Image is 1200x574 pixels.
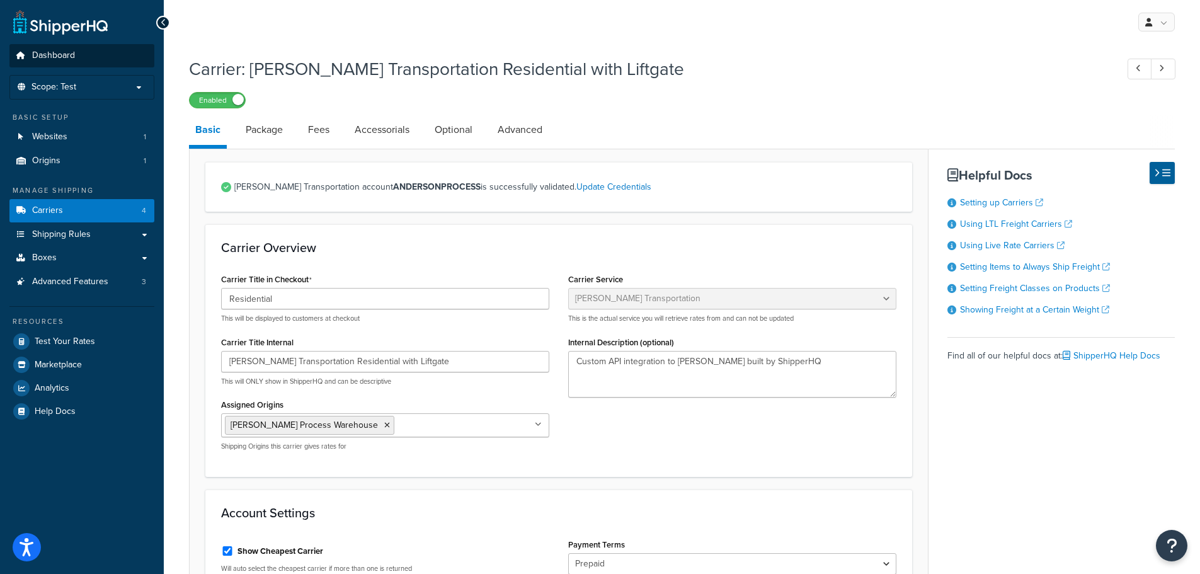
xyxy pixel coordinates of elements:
h3: Carrier Overview [221,241,896,255]
label: Carrier Title Internal [221,338,294,347]
a: Previous Record [1128,59,1152,79]
a: Next Record [1151,59,1175,79]
label: Assigned Origins [221,400,283,410]
div: Manage Shipping [9,185,154,196]
textarea: Custom API integration to [PERSON_NAME] built by ShipperHQ [568,351,896,398]
a: Advanced Features3 [9,270,154,294]
li: Websites [9,125,154,149]
a: Using Live Rate Carriers [960,239,1065,252]
a: Dashboard [9,44,154,67]
a: Package [239,115,289,145]
label: Carrier Title in Checkout [221,275,312,285]
a: Update Credentials [576,180,651,193]
span: Advanced Features [32,277,108,287]
a: Carriers4 [9,199,154,222]
strong: ANDERSONPROCESS [393,180,481,193]
span: Test Your Rates [35,336,95,347]
span: 4 [142,205,146,216]
a: Showing Freight at a Certain Weight [960,303,1109,316]
label: Show Cheapest Carrier [237,546,323,557]
a: Shipping Rules [9,223,154,246]
span: 3 [142,277,146,287]
label: Internal Description (optional) [568,338,674,347]
a: Websites1 [9,125,154,149]
span: Dashboard [32,50,75,61]
label: Enabled [190,93,245,108]
a: ShipperHQ Help Docs [1063,349,1160,362]
button: Hide Help Docs [1150,162,1175,184]
span: Shipping Rules [32,229,91,240]
label: Carrier Service [568,275,623,284]
div: Find all of our helpful docs at: [947,337,1175,365]
a: Marketplace [9,353,154,376]
a: Optional [428,115,479,145]
label: Payment Terms [568,540,625,549]
p: Will auto select the cheapest carrier if more than one is returned [221,564,549,573]
span: [PERSON_NAME] Process Warehouse [231,418,378,432]
span: Carriers [32,205,63,216]
span: Websites [32,132,67,142]
h1: Carrier: [PERSON_NAME] Transportation Residential with Liftgate [189,57,1104,81]
span: Analytics [35,383,69,394]
a: Setting up Carriers [960,196,1043,209]
a: Analytics [9,377,154,399]
span: Boxes [32,253,57,263]
div: Resources [9,316,154,327]
p: This is the actual service you will retrieve rates from and can not be updated [568,314,896,323]
a: Boxes [9,246,154,270]
a: Advanced [491,115,549,145]
p: This will ONLY show in ShipperHQ and can be descriptive [221,377,549,386]
a: Fees [302,115,336,145]
a: Origins1 [9,149,154,173]
p: This will be displayed to customers at checkout [221,314,549,323]
span: Help Docs [35,406,76,417]
span: Origins [32,156,60,166]
div: Basic Setup [9,112,154,123]
p: Shipping Origins this carrier gives rates for [221,442,549,451]
a: Using LTL Freight Carriers [960,217,1072,231]
button: Open Resource Center [1156,530,1187,561]
span: 1 [144,156,146,166]
a: Help Docs [9,400,154,423]
li: Origins [9,149,154,173]
a: Test Your Rates [9,330,154,353]
h3: Account Settings [221,506,896,520]
h3: Helpful Docs [947,168,1175,182]
a: Basic [189,115,227,149]
a: Accessorials [348,115,416,145]
li: Advanced Features [9,270,154,294]
span: 1 [144,132,146,142]
a: Setting Freight Classes on Products [960,282,1110,295]
span: Marketplace [35,360,82,370]
li: Carriers [9,199,154,222]
a: Setting Items to Always Ship Freight [960,260,1110,273]
span: [PERSON_NAME] Transportation account is successfully validated. [234,178,896,196]
span: Scope: Test [31,82,76,93]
